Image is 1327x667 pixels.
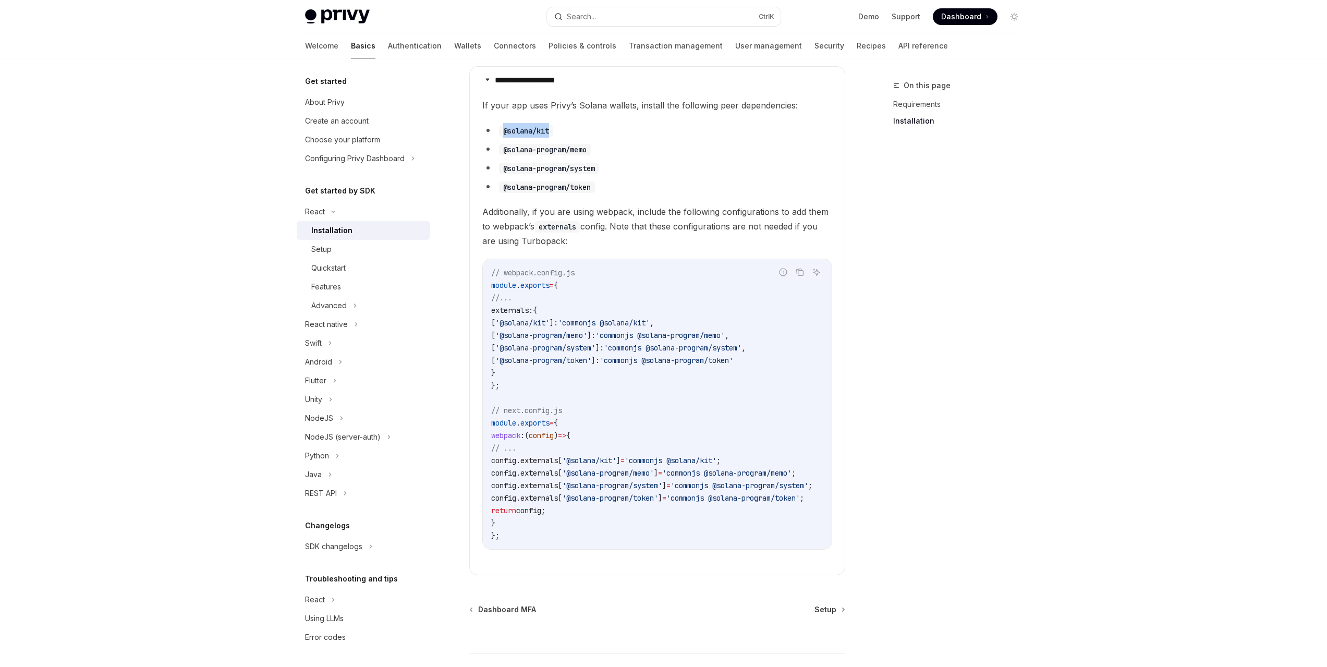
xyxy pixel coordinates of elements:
button: NodeJS (server-auth) [297,428,430,446]
a: Recipes [857,33,886,58]
span: = [550,281,554,290]
div: React [305,593,325,606]
span: ] [658,493,662,503]
a: Setup [814,604,844,615]
span: } [491,368,495,378]
span: 'commonjs @solana/kit' [625,456,716,465]
a: Installation [893,113,1031,129]
span: [ [491,318,495,328]
span: '@solana-program/memo' [495,331,587,340]
button: Java [297,465,430,484]
a: About Privy [297,93,430,112]
a: User management [735,33,802,58]
span: externals [520,493,558,503]
a: Basics [351,33,375,58]
span: '@solana/kit' [562,456,616,465]
a: Welcome [305,33,338,58]
button: React [297,202,430,221]
div: Quickstart [311,262,346,274]
h5: Troubleshooting and tips [305,573,398,585]
span: config [516,506,541,515]
span: On this page [904,79,951,92]
button: Copy the contents from the code block [793,265,807,279]
span: externals [520,456,558,465]
span: [ [491,356,495,365]
span: => [558,431,566,440]
span: Ctrl K [759,13,774,21]
a: Features [297,277,430,296]
code: @solana-program/system [499,163,599,174]
button: Swift [297,334,430,353]
button: Toggle dark mode [1006,8,1022,25]
span: = [666,481,671,490]
span: externals: [491,306,533,315]
span: 'commonjs @solana-program/token' [666,493,800,503]
a: Error codes [297,628,430,647]
span: [ [558,493,562,503]
a: Setup [297,240,430,259]
span: . [516,456,520,465]
span: 'commonjs @solana-program/system' [671,481,808,490]
span: module [491,281,516,290]
button: Configuring Privy Dashboard [297,149,430,168]
div: Swift [305,337,322,349]
span: externals [520,468,558,478]
span: [ [491,343,495,353]
button: Flutter [297,371,430,390]
button: React [297,590,430,609]
span: ]: [550,318,558,328]
span: exports [520,281,550,290]
span: '@solana-program/token' [495,356,591,365]
span: { [554,418,558,428]
a: Dashboard MFA [470,604,536,615]
span: If your app uses Privy’s Solana wallets, install the following peer dependencies: [482,98,832,113]
span: = [658,468,662,478]
span: '@solana-program/token' [562,493,658,503]
code: externals [534,221,580,233]
span: . [516,493,520,503]
button: SDK changelogs [297,537,430,556]
span: } [491,518,495,528]
div: Installation [311,224,352,237]
div: Search... [567,10,596,23]
div: REST API [305,487,337,500]
div: About Privy [305,96,345,108]
div: NodeJS [305,412,333,425]
span: ; [808,481,812,490]
a: Policies & controls [549,33,616,58]
a: Create an account [297,112,430,130]
span: // next.config.js [491,406,562,415]
div: Using LLMs [305,612,344,625]
div: Error codes [305,631,346,644]
span: ; [800,493,804,503]
span: { [554,281,558,290]
button: Report incorrect code [776,265,790,279]
a: Using LLMs [297,609,430,628]
button: React native [297,315,430,334]
a: Choose your platform [297,130,430,149]
a: Transaction management [629,33,723,58]
span: ]: [595,343,604,353]
a: Wallets [454,33,481,58]
span: config [491,481,516,490]
button: Unity [297,390,430,409]
a: Security [814,33,844,58]
div: React [305,205,325,218]
span: 'commonjs @solana-program/system' [604,343,741,353]
a: Requirements [893,96,1031,113]
span: , [650,318,654,328]
div: Python [305,450,329,462]
span: ( [525,431,529,440]
span: 'commonjs @solana-program/memo' [595,331,725,340]
span: ]: [591,356,600,365]
span: '@solana-program/memo' [562,468,654,478]
a: Support [892,11,920,22]
button: Python [297,446,430,465]
span: // ... [491,443,516,453]
span: . [516,481,520,490]
span: webpack [491,431,520,440]
div: Android [305,356,332,368]
div: Java [305,468,322,481]
span: Additionally, if you are using webpack, include the following configurations to add them to webpa... [482,204,832,248]
span: ) [554,431,558,440]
